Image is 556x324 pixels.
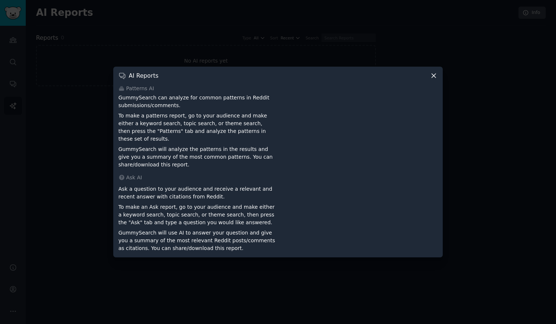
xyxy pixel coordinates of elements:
h3: AI Reports [129,72,158,80]
iframe: YouTube video player [281,94,438,160]
p: To make a patterns report, go to your audience and make either a keyword search, topic search, or... [118,112,275,143]
p: Ask a question to your audience and receive a relevant and recent answer with citations from Reddit. [118,185,275,201]
p: GummySearch will analyze the patterns in the results and give you a summary of the most common pa... [118,145,275,169]
div: Patterns AI [118,85,438,92]
p: To make an Ask report, go to your audience and make either a keyword search, topic search, or the... [118,203,275,226]
p: GummySearch will use AI to answer your question and give you a summary of the most relevant Reddi... [118,229,275,252]
div: Ask AI [118,174,438,182]
p: GummySearch can analyze for common patterns in Reddit submissions/comments. [118,94,275,109]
